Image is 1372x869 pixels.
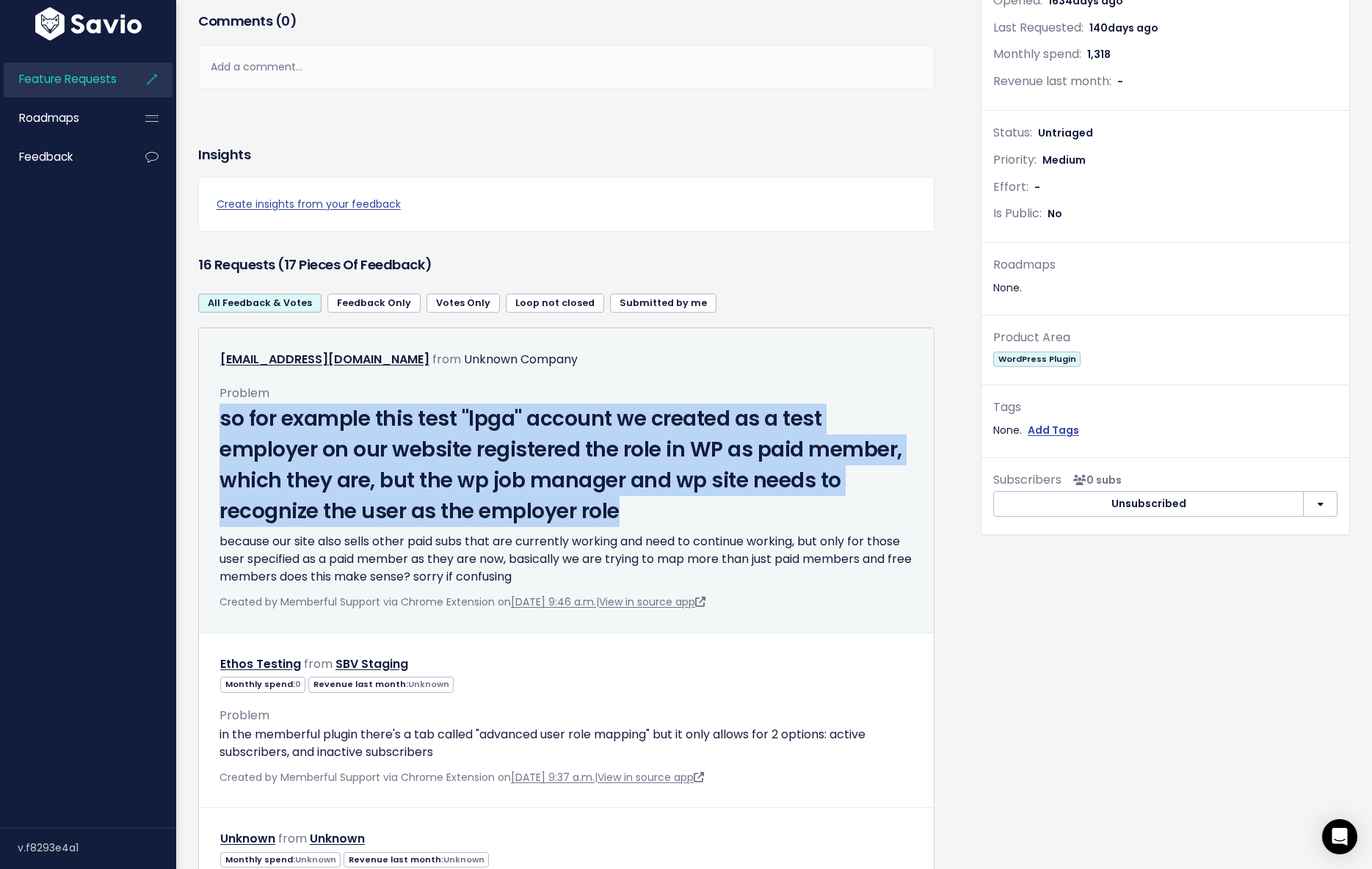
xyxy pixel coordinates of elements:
div: v.f8293e4a1 [18,829,176,867]
a: Ethos Testing [220,655,301,672]
span: Status: [993,124,1032,141]
a: Add Tags [1028,421,1079,440]
a: SBV Staging [335,655,408,672]
span: - [1034,180,1040,194]
span: Last Requested: [993,19,1084,36]
span: Roadmaps [19,110,79,126]
span: - [1117,74,1123,89]
span: Unknown [443,854,484,865]
a: Unknown [220,830,275,847]
span: Revenue last month: [308,677,454,692]
span: 0 [295,678,301,690]
p: in the memberful plugin there's a tab called "advanced user role mapping" but it only allows for ... [219,726,913,761]
span: Monthly spend: [220,852,341,868]
a: Submitted by me [610,294,716,313]
span: from [304,655,333,672]
span: Unknown [295,854,336,865]
span: Created by Memberful Support via Chrome Extension on | [219,595,705,609]
span: Unknown [408,678,449,690]
span: 0 [281,12,290,30]
span: from [432,351,461,368]
span: Medium [1042,153,1086,167]
span: Monthly spend: [220,677,305,692]
div: Roadmaps [993,255,1337,276]
span: Monthly spend: [993,46,1081,62]
div: Product Area [993,327,1337,349]
span: Revenue last month: [344,852,489,868]
div: None. [993,421,1337,440]
span: Feedback [19,149,73,164]
a: View in source app [599,595,705,609]
a: Unknown [310,830,365,847]
h2: so for example this test "lpga" account we created as a test employer on our website registered t... [219,404,913,527]
span: Effort: [993,178,1028,195]
span: Problem [219,385,269,401]
a: All Feedback & Votes [198,294,322,313]
a: Roadmaps [4,101,122,135]
button: Unsubscribed [993,491,1304,517]
span: Problem [219,707,269,724]
a: [DATE] 9:37 a.m. [511,770,595,785]
a: Loop not closed [506,294,604,313]
div: Add a comment... [198,46,934,89]
span: Created by Memberful Support via Chrome Extension on | [219,770,704,785]
span: Revenue last month: [993,73,1111,90]
span: WordPress Plugin [993,352,1081,367]
span: from [278,830,307,847]
img: logo-white.9d6f32f41409.svg [32,7,145,40]
a: Feedback Only [327,294,421,313]
a: Feedback [4,140,122,174]
a: Votes Only [427,294,500,313]
a: View in source app [598,770,704,785]
div: Unknown Company [464,349,578,371]
p: because our site also sells other paid subs that are currently working and need to continue worki... [219,533,913,586]
span: 140 [1089,21,1158,35]
span: days ago [1108,21,1158,35]
div: Tags [993,397,1337,418]
h3: Comments ( ) [198,11,934,32]
h3: Insights [198,145,250,165]
span: 1,318 [1087,47,1111,62]
span: <p><strong>Subscribers</strong><br><br> No subscribers yet<br> </p> [1067,473,1122,487]
span: Is Public: [993,205,1042,222]
a: [DATE] 9:46 a.m. [511,595,596,609]
div: None. [993,279,1337,297]
a: Feature Requests [4,62,122,96]
span: Untriaged [1038,126,1093,140]
a: [EMAIL_ADDRESS][DOMAIN_NAME] [220,351,429,368]
span: Priority: [993,151,1037,168]
a: Create insights from your feedback [217,195,916,214]
div: Open Intercom Messenger [1322,819,1357,854]
span: Feature Requests [19,71,117,87]
span: Subscribers [993,471,1061,488]
span: No [1048,206,1062,221]
h3: 16 Requests (17 pieces of Feedback) [198,255,929,275]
